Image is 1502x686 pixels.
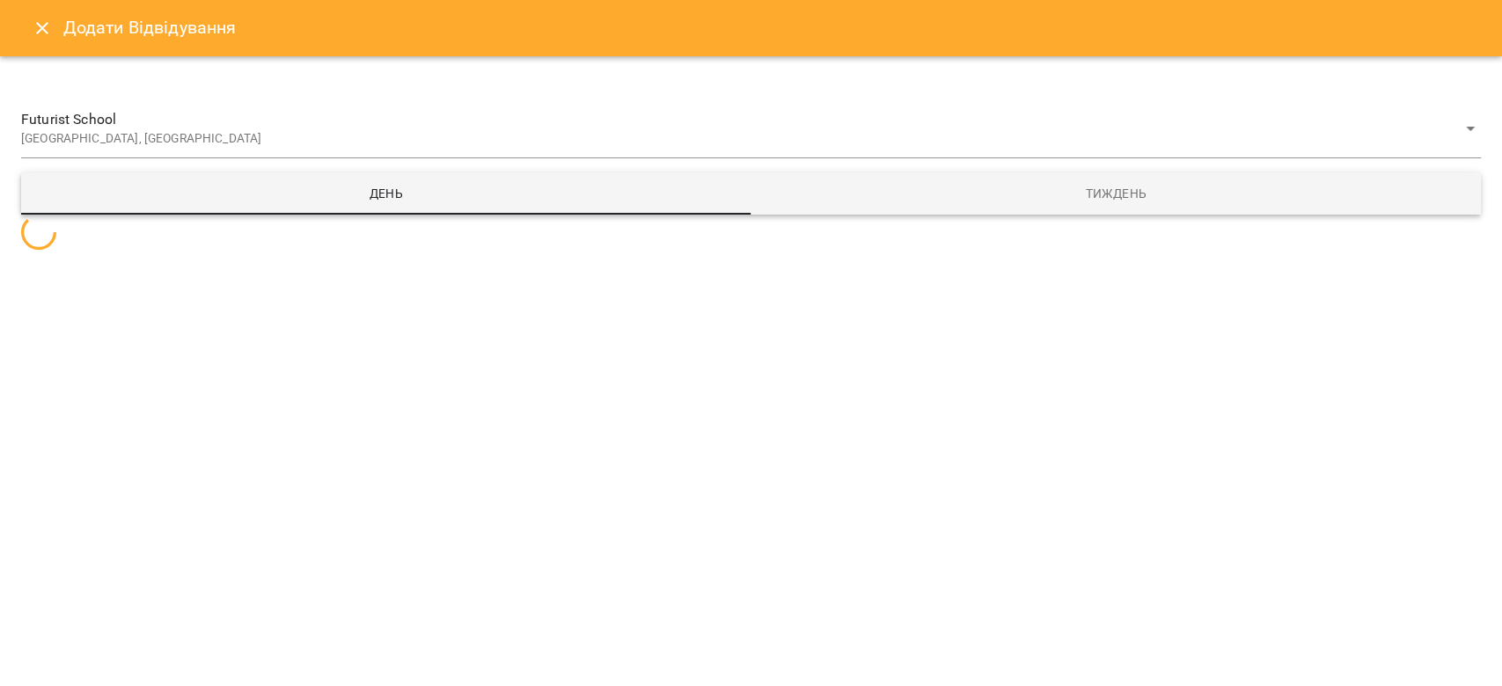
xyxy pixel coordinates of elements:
span: Тиждень [762,183,1471,204]
h6: Додати Відвідування [63,14,237,41]
span: День [32,183,741,204]
button: Close [21,7,63,49]
p: [GEOGRAPHIC_DATA], [GEOGRAPHIC_DATA] [21,130,1460,148]
div: Futurist School[GEOGRAPHIC_DATA], [GEOGRAPHIC_DATA] [21,99,1481,158]
span: Futurist School [21,109,1460,130]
